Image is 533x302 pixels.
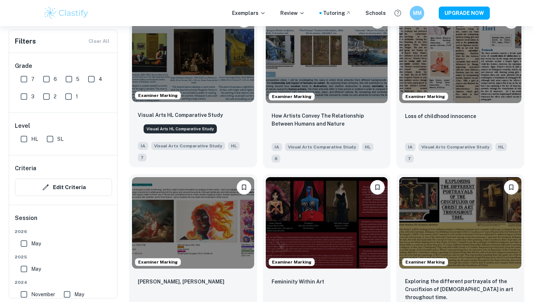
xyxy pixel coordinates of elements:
[76,93,78,101] span: 1
[129,8,257,168] a: Examiner MarkingBookmarkVisual Arts HL Comparative StudyIAVisual Arts Comparative StudyHL7
[15,164,36,173] h6: Criteria
[15,122,112,130] h6: Level
[31,93,34,101] span: 3
[228,142,240,150] span: HL
[370,180,385,195] button: Bookmark
[138,278,224,286] p: Fragonard, Warhol, Jean
[15,36,36,46] h6: Filters
[439,7,490,20] button: UPGRADE NOW
[135,259,181,265] span: Examiner Marking
[495,143,507,151] span: HL
[144,125,217,134] div: Visual Arts HL Comparative Study
[132,177,254,269] img: Visual Arts Comparative Study IA example thumbnail: Fragonard, Warhol, Jean
[272,143,282,151] span: IA
[31,75,34,83] span: 7
[15,228,112,235] span: 2026
[269,259,314,265] span: Examiner Marking
[237,180,251,195] button: Bookmark
[57,135,63,143] span: SL
[392,7,404,19] button: Help and Feedback
[504,180,518,195] button: Bookmark
[269,93,314,100] span: Examiner Marking
[272,155,280,163] span: 6
[365,9,386,17] a: Schools
[15,62,112,70] h6: Grade
[151,142,225,150] span: Visual Arts Comparative Study
[43,6,89,20] img: Clastify logo
[362,143,373,151] span: HL
[31,240,41,248] span: May
[266,177,388,269] img: Visual Arts Comparative Study IA example thumbnail: Femininity Within Art
[31,290,55,298] span: November
[323,9,351,17] a: Tutoring
[405,143,416,151] span: IA
[15,254,112,260] span: 2025
[405,155,414,163] span: 7
[15,179,112,196] button: Edit Criteria
[266,11,388,103] img: Visual Arts Comparative Study IA example thumbnail: How Artists Convey The Relationship Betw
[138,142,148,150] span: IA
[132,10,254,102] img: Visual Arts Comparative Study IA example thumbnail: Visual Arts HL Comparative Study
[285,143,359,151] span: Visual Arts Comparative Study
[74,290,84,298] span: May
[99,75,102,83] span: 4
[399,177,521,269] img: Visual Arts Comparative Study IA example thumbnail: Exploring the different portrayals of th
[280,9,305,17] p: Review
[138,111,223,119] p: Visual Arts HL Comparative Study
[54,93,57,101] span: 2
[413,9,421,17] h6: MM
[54,75,57,83] span: 6
[15,214,112,228] h6: Session
[31,135,38,143] span: HL
[396,8,524,168] a: Examiner MarkingBookmarkLoss of childhood innocenceIAVisual Arts Comparative StudyHL7
[405,112,476,120] p: Loss of childhood innocence
[272,112,382,128] p: How Artists Convey The Relationship Between Humans and Nature
[232,9,266,17] p: Exemplars
[402,259,448,265] span: Examiner Marking
[410,6,424,20] button: MM
[76,75,79,83] span: 5
[402,93,448,100] span: Examiner Marking
[405,277,516,301] p: Exploring the different portrayals of the Crucifixion of Christ in art throughout time.
[138,154,146,162] span: 7
[263,8,391,168] a: Examiner MarkingBookmarkHow Artists Convey The Relationship Between Humans and NatureIAVisual Art...
[418,143,492,151] span: Visual Arts Comparative Study
[135,92,181,99] span: Examiner Marking
[272,278,324,286] p: Femininity Within Art
[31,265,41,273] span: May
[15,279,112,286] span: 2024
[399,11,521,103] img: Visual Arts Comparative Study IA example thumbnail: Loss of childhood innocence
